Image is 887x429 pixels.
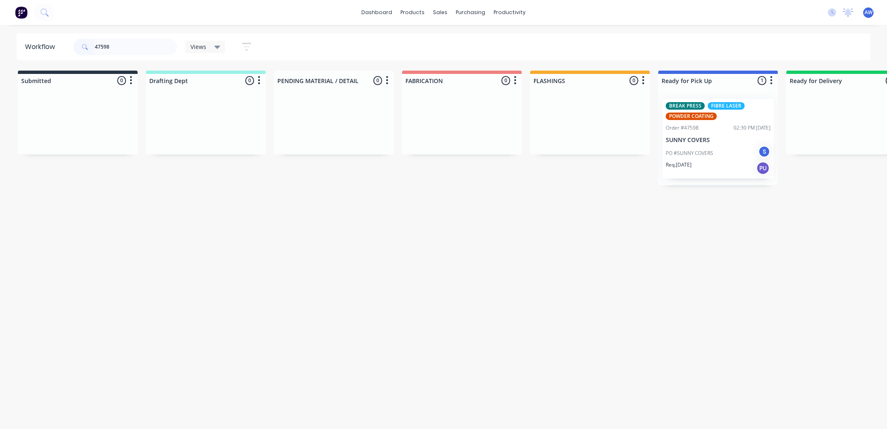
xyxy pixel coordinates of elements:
[666,102,705,110] div: BREAK PRESS
[452,6,489,19] div: purchasing
[666,137,771,144] p: SUNNY COVERS
[489,6,530,19] div: productivity
[357,6,396,19] a: dashboard
[865,9,872,16] span: AW
[662,99,774,179] div: BREAK PRESSFIBRE LASERPOWDER COATINGOrder #4759802:30 PM [DATE]SUNNY COVERSPO #SUNNY COVERSSReq.[...
[429,6,452,19] div: sales
[756,162,770,175] div: PU
[734,124,771,132] div: 02:30 PM [DATE]
[190,42,206,51] span: Views
[95,39,177,55] input: Search for orders...
[758,145,771,158] div: S
[666,150,713,157] p: PO #SUNNY COVERS
[708,102,745,110] div: FIBRE LASER
[666,161,692,169] p: Req. [DATE]
[666,124,699,132] div: Order #47598
[666,113,717,120] div: POWDER COATING
[15,6,27,19] img: Factory
[396,6,429,19] div: products
[25,42,59,52] div: Workflow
